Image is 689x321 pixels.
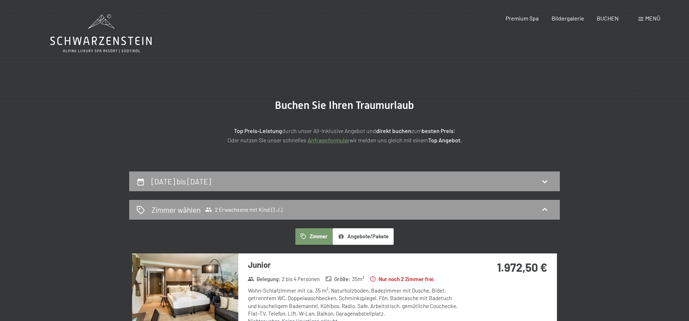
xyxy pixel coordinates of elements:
[165,126,524,145] p: durch unser All-inklusive Angebot und zum ! Oder nutzen Sie unser schnelles wir melden uns gleich...
[325,275,351,283] strong: Größe :
[370,275,435,283] strong: Nur noch 2 Zimmer frei.
[497,260,547,274] strong: 1.972,50 €
[308,137,350,143] a: Anfrageformular
[597,15,619,22] a: BUCHEN
[645,15,660,22] span: Menü
[248,259,461,270] h3: Junior
[428,137,462,143] strong: Top Angebot.
[248,275,280,283] strong: Belegung :
[422,127,454,134] strong: besten Preis
[506,15,539,22] a: Premium Spa
[275,99,414,111] span: Buchen Sie Ihren Traumurlaub
[295,228,333,245] button: Zimmer
[234,127,282,134] strong: Top Preis-Leistung
[352,275,364,283] span: 35 m²
[282,275,320,283] span: 2 bis 4 Personen
[333,228,394,245] button: Angebote/Pakete
[552,15,584,22] a: Bildergalerie
[151,177,211,186] h2: [DATE] bis [DATE]
[151,205,201,215] h2: Zimmer wählen
[376,127,411,134] strong: direkt buchen
[205,206,282,213] span: 2 Erwachsene mit Kind (3 J.)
